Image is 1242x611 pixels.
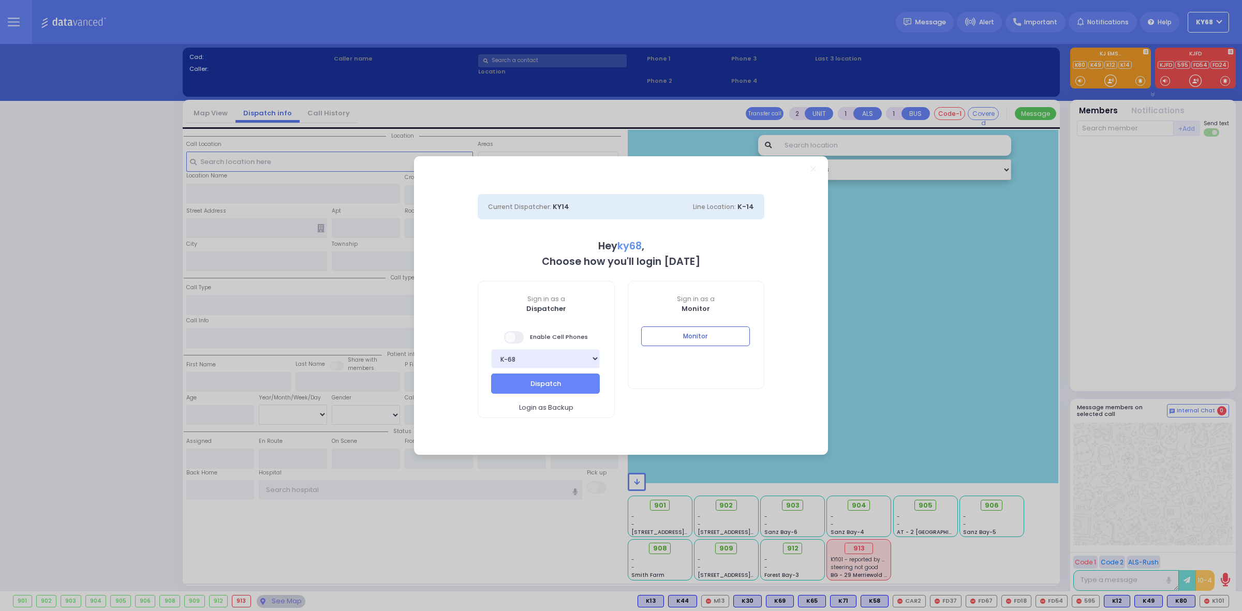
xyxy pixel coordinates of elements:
[491,374,600,393] button: Dispatch
[693,202,736,211] span: Line Location:
[598,239,644,253] b: Hey ,
[628,294,764,304] span: Sign in as a
[478,294,614,304] span: Sign in as a
[542,255,700,269] b: Choose how you'll login [DATE]
[526,304,566,314] b: Dispatcher
[553,202,569,212] span: KY14
[519,403,573,413] span: Login as Backup
[617,239,642,253] span: ky68
[641,326,750,346] button: Monitor
[504,330,588,345] span: Enable Cell Phones
[488,202,551,211] span: Current Dispatcher:
[682,304,710,314] b: Monitor
[737,202,754,212] span: K-14
[810,166,816,172] a: Close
